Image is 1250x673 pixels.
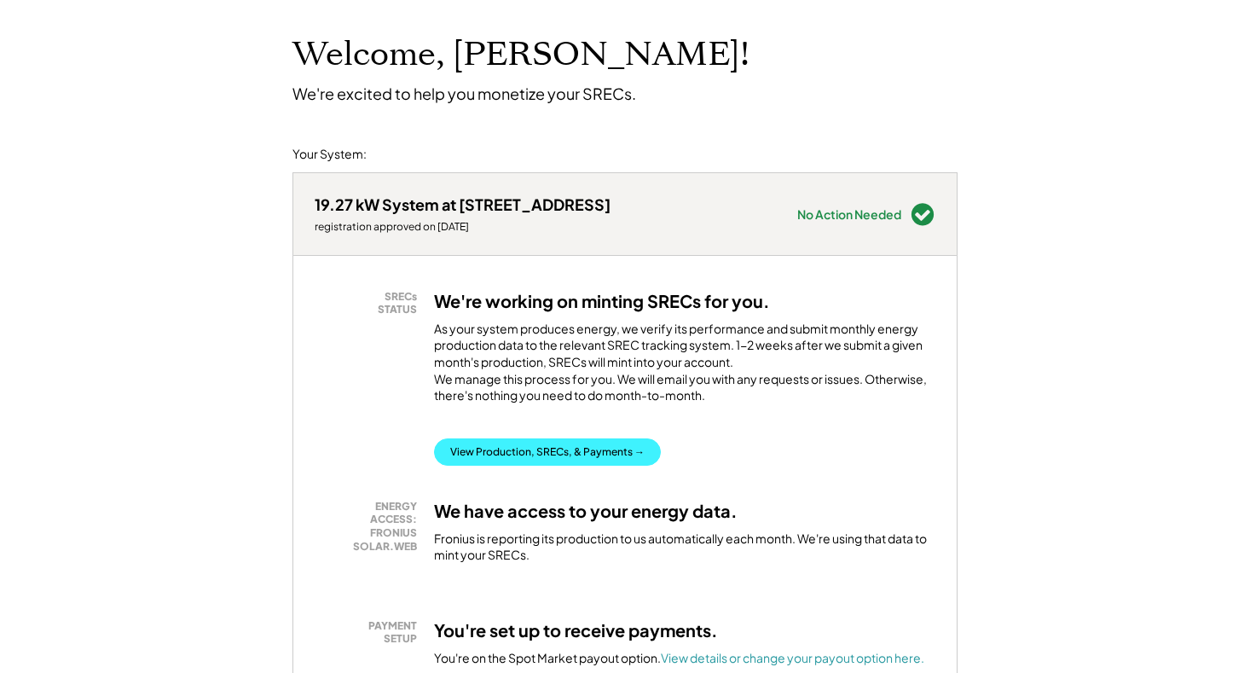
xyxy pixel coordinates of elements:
a: View details or change your payout option here. [661,650,924,665]
h3: You're set up to receive payments. [434,619,718,641]
button: View Production, SRECs, & Payments → [434,438,661,466]
div: No Action Needed [797,208,901,220]
div: We're excited to help you monetize your SRECs. [292,84,636,103]
div: PAYMENT SETUP [323,619,417,646]
div: Your System: [292,146,367,163]
div: SRECs STATUS [323,290,417,316]
div: You're on the Spot Market payout option. [434,650,924,667]
div: Fronius is reporting its production to us automatically each month. We're using that data to mint... [434,531,935,564]
div: 19.27 kW System at [STREET_ADDRESS] [315,194,611,214]
div: ENERGY ACCESS: FRONIUS SOLAR.WEB [323,500,417,553]
h1: Welcome, [PERSON_NAME]! [292,35,749,75]
div: registration approved on [DATE] [315,220,611,234]
div: As your system produces energy, we verify its performance and submit monthly energy production da... [434,321,935,413]
h3: We're working on minting SRECs for you. [434,290,770,312]
h3: We have access to your energy data. [434,500,738,522]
